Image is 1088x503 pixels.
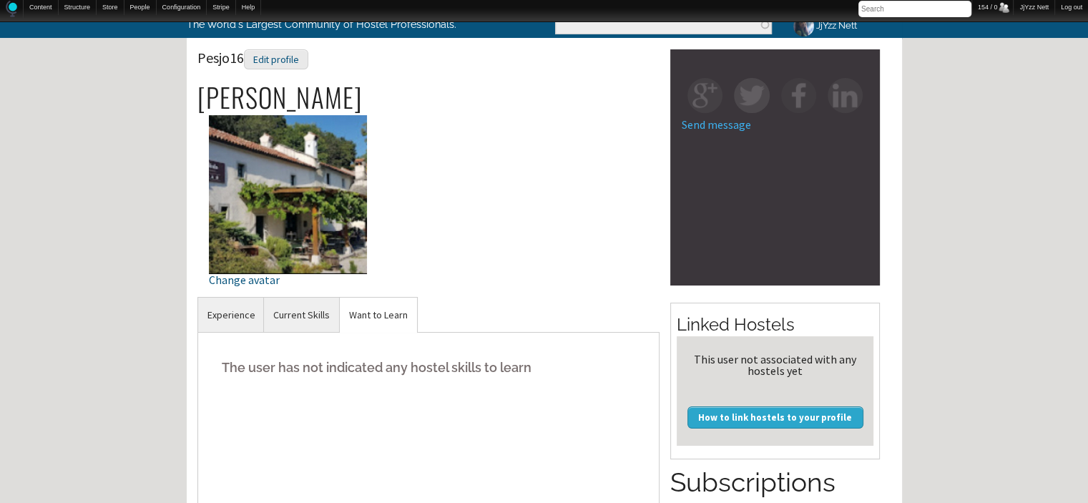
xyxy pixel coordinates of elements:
[209,186,367,285] a: Change avatar
[187,11,485,37] p: The World's Largest Community of Hostel Professionals.
[244,49,308,70] div: Edit profile
[687,78,722,113] img: gp-square.png
[197,49,308,67] span: Pesjo16
[682,353,868,376] div: This user not associated with any hostels yet
[197,82,660,112] h2: [PERSON_NAME]
[555,15,772,34] input: Enter the terms you wish to search for.
[209,115,367,273] img: Pesjo16's picture
[734,78,769,113] img: tw-square.png
[209,274,367,285] div: Change avatar
[264,298,339,333] a: Current Skills
[783,11,866,39] a: JjYzz Nett
[198,298,265,333] a: Experience
[209,346,649,389] h5: The user has not indicated any hostel skills to learn
[682,117,751,132] a: Send message
[781,78,816,113] img: fb-square.png
[340,298,417,333] a: Want to Learn
[791,14,816,39] img: JjYzz Nett's picture
[670,464,880,502] h2: Subscriptions
[858,1,971,17] input: Search
[828,78,863,113] img: in-square.png
[687,406,863,428] a: How to link hostels to your profile
[677,313,873,337] h2: Linked Hostels
[6,1,17,17] img: Home
[244,49,308,67] a: Edit profile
